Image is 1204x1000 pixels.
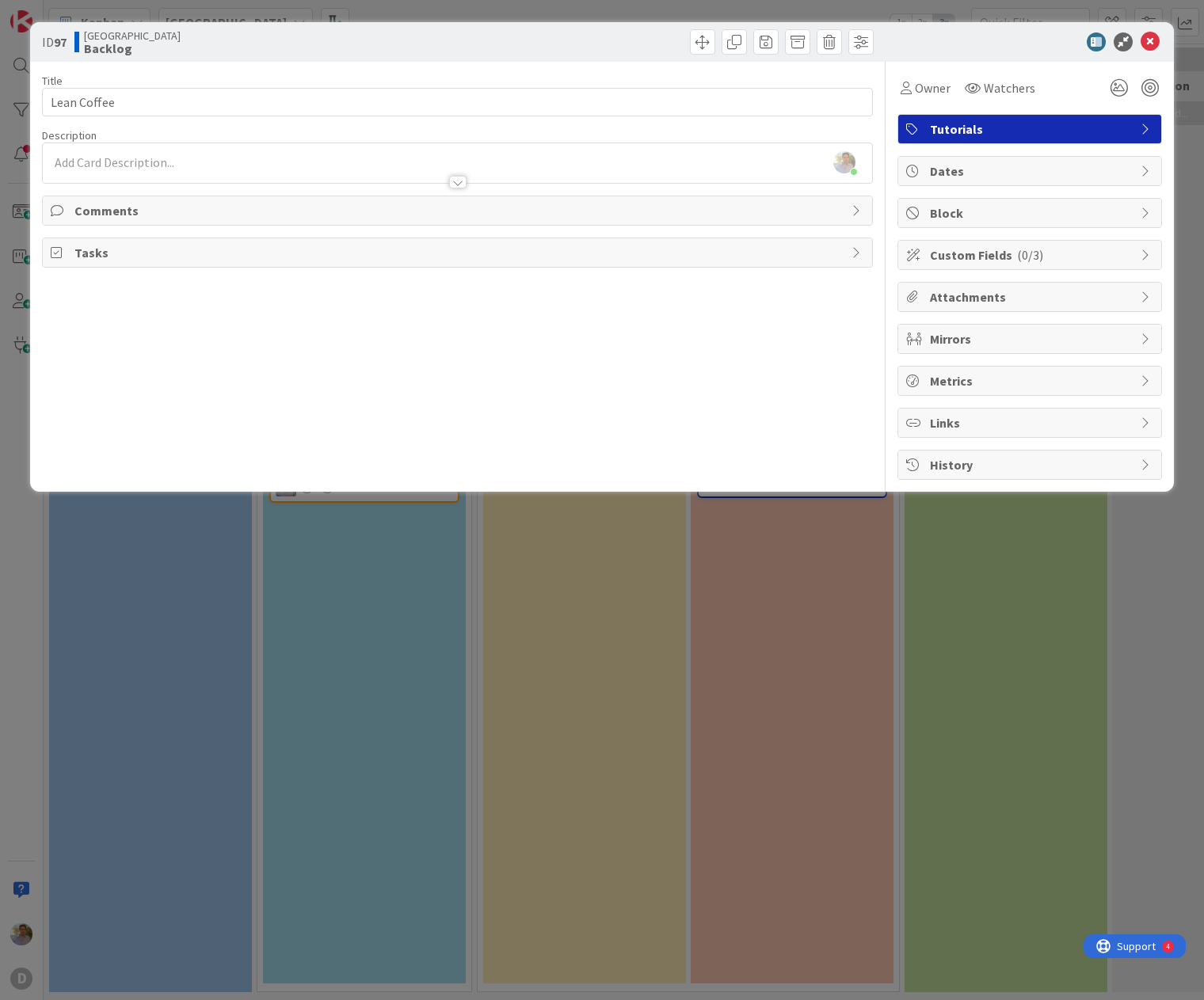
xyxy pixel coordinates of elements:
img: qjCLjmcgTeYaAKZXca06SbetDI52iaoL.JPG [833,151,855,173]
span: Watchers [984,78,1035,97]
b: Backlog [84,42,181,55]
input: type card name here... [42,88,873,116]
span: Description [42,128,97,143]
b: 97 [54,34,67,50]
div: 4 [82,6,86,19]
span: ( 0/3 ) [1017,247,1043,263]
span: Tasks [74,243,844,262]
span: ID [42,32,67,51]
span: Links [930,413,1133,432]
span: Metrics [930,371,1133,390]
span: History [930,455,1133,474]
span: Block [930,203,1133,222]
span: Comments [74,201,844,220]
span: Dates [930,162,1133,181]
span: [GEOGRAPHIC_DATA] [84,29,181,42]
span: Owner [915,78,951,97]
label: Title [42,74,63,88]
span: Mirrors [930,329,1133,348]
span: Support [33,2,72,21]
span: Custom Fields [930,245,1133,264]
span: Attachments [930,287,1133,306]
span: Tutorials [930,120,1133,139]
